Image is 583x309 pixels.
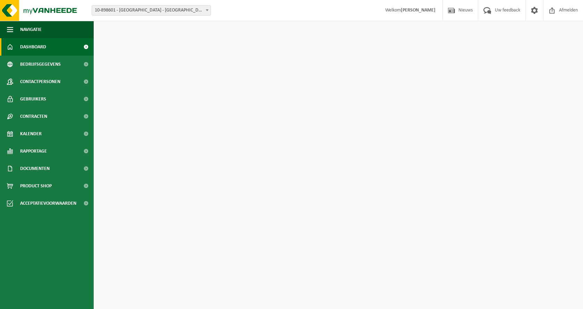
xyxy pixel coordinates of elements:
[20,177,52,195] span: Product Shop
[20,143,47,160] span: Rapportage
[20,125,42,143] span: Kalender
[92,6,211,15] span: 10-898601 - BRANDWEERSCHOOL PAULO - MENDONK
[92,5,211,16] span: 10-898601 - BRANDWEERSCHOOL PAULO - MENDONK
[20,73,60,90] span: Contactpersonen
[20,56,61,73] span: Bedrijfsgegevens
[20,90,46,108] span: Gebruikers
[20,160,50,177] span: Documenten
[20,108,47,125] span: Contracten
[401,8,436,13] strong: [PERSON_NAME]
[20,38,46,56] span: Dashboard
[20,195,76,212] span: Acceptatievoorwaarden
[20,21,42,38] span: Navigatie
